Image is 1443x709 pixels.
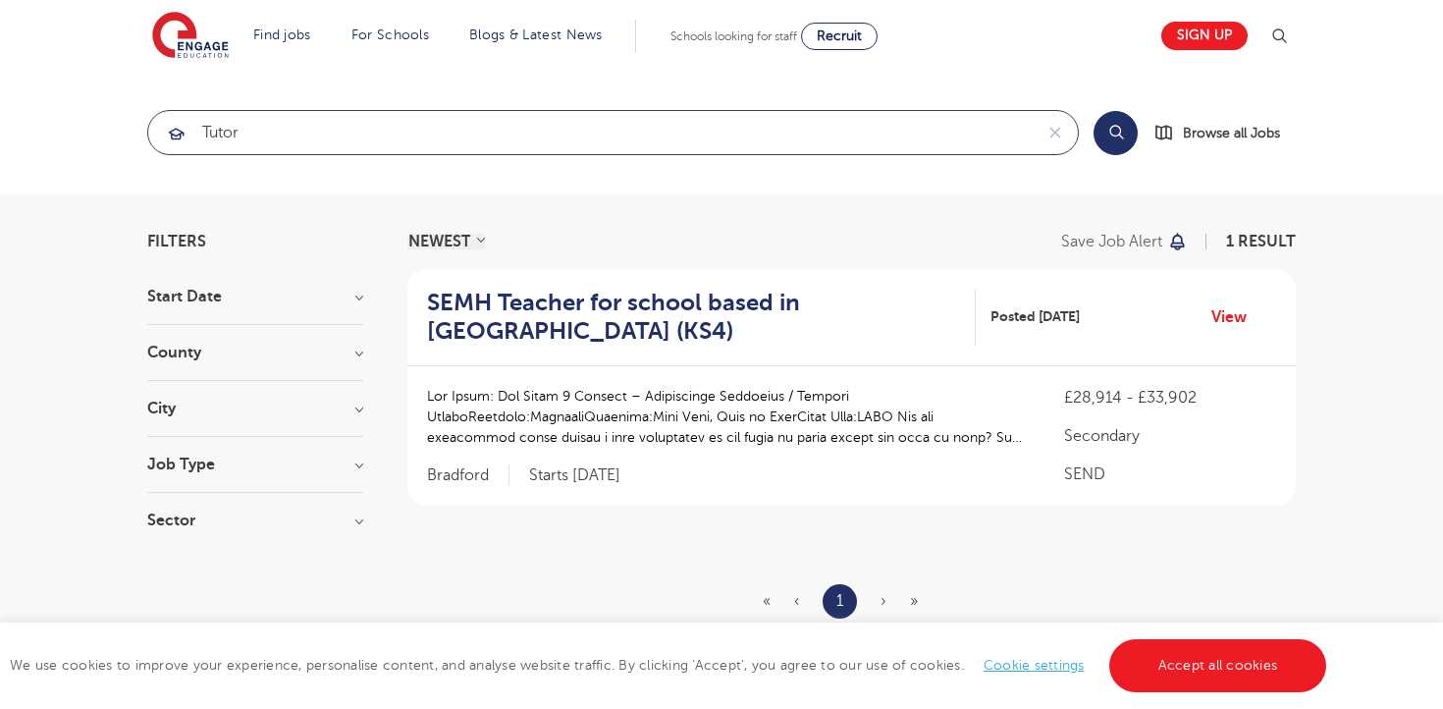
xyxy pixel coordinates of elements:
h2: SEMH Teacher for school based in [GEOGRAPHIC_DATA] (KS4) [427,289,960,346]
span: Recruit [817,28,862,43]
span: » [910,592,918,610]
a: Blogs & Latest News [469,27,603,42]
a: Accept all cookies [1109,639,1327,692]
p: Starts [DATE] [529,465,620,486]
span: › [881,592,886,610]
span: We use cookies to improve your experience, personalise content, and analyse website traffic. By c... [10,658,1331,673]
h3: Sector [147,513,363,528]
a: Cookie settings [984,658,1085,673]
h3: County [147,345,363,360]
a: Recruit [801,23,878,50]
span: ‹ [794,592,799,610]
a: Browse all Jobs [1153,122,1296,144]
button: Save job alert [1061,234,1188,249]
a: SEMH Teacher for school based in [GEOGRAPHIC_DATA] (KS4) [427,289,976,346]
span: « [763,592,771,610]
h3: Start Date [147,289,363,304]
p: Secondary [1064,424,1276,448]
span: Filters [147,234,206,249]
span: Bradford [427,465,509,486]
p: Lor Ipsum: Dol Sitam 9 Consect – Adipiscinge Seddoeius / Tempori UtlaboReetdolo:MagnaaliQuaenima:... [427,386,1025,448]
img: Engage Education [152,12,229,61]
div: Submit [147,110,1079,155]
h3: Job Type [147,457,363,472]
button: Search [1094,111,1138,155]
span: Schools looking for staff [670,29,797,43]
input: Submit [148,111,1033,154]
h3: City [147,401,363,416]
a: Sign up [1161,22,1248,50]
button: Clear [1033,111,1078,154]
p: Save job alert [1061,234,1162,249]
a: For Schools [351,27,429,42]
a: 1 [836,588,843,614]
p: £28,914 - £33,902 [1064,386,1276,409]
span: Browse all Jobs [1183,122,1280,144]
a: Find jobs [253,27,311,42]
span: Posted [DATE] [990,306,1080,327]
p: SEND [1064,463,1276,486]
a: View [1211,304,1261,330]
span: 1 result [1226,233,1296,250]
